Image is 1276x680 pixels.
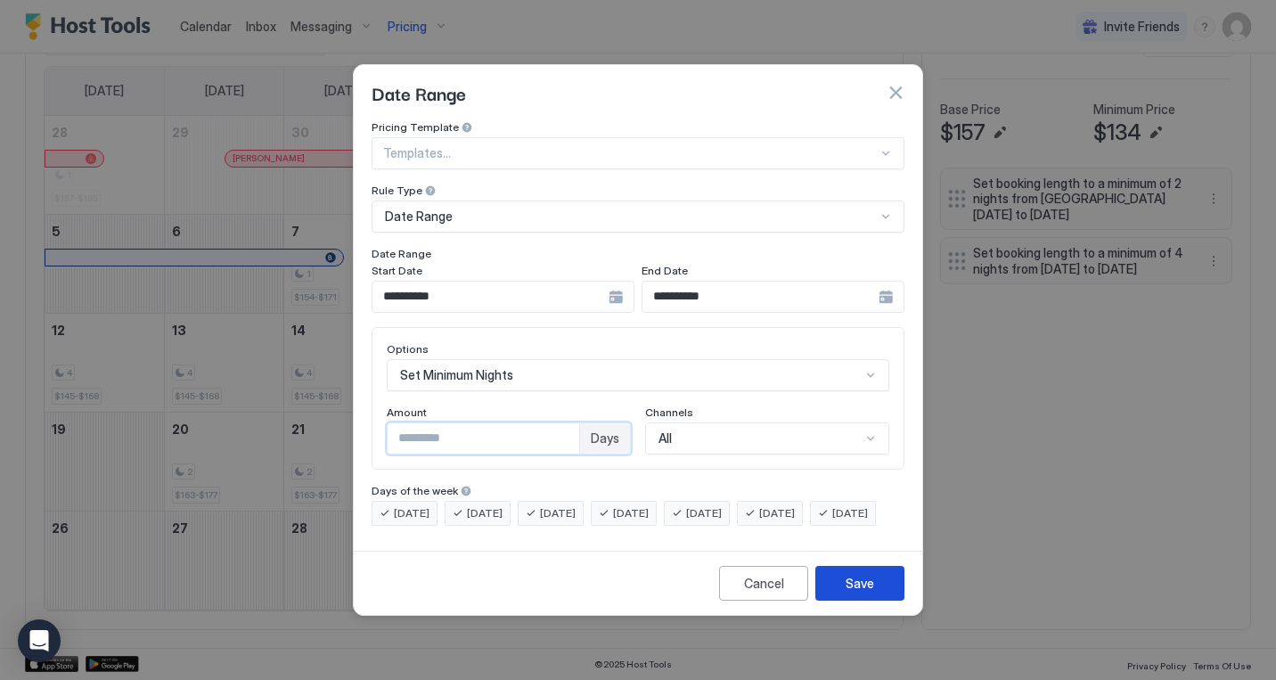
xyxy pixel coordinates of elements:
span: Start Date [372,264,422,277]
span: Days of the week [372,484,458,497]
span: [DATE] [467,505,503,521]
span: [DATE] [686,505,722,521]
span: [DATE] [832,505,868,521]
span: Rule Type [372,184,422,197]
span: Set Minimum Nights [400,367,513,383]
span: Options [387,342,429,356]
button: Cancel [719,566,808,601]
span: [DATE] [759,505,795,521]
button: Save [815,566,904,601]
input: Input Field [642,282,879,312]
div: Cancel [744,574,784,593]
div: Open Intercom Messenger [18,619,61,662]
span: Amount [387,406,427,419]
span: [DATE] [540,505,576,521]
span: Channels [645,406,693,419]
span: Date Range [372,79,466,106]
span: All [658,430,672,447]
span: Pricing Template [372,120,459,134]
span: [DATE] [394,505,429,521]
span: Date Range [372,247,431,260]
input: Input Field [388,423,579,454]
div: Save [846,574,874,593]
input: Input Field [372,282,609,312]
span: Date Range [385,209,453,225]
span: Days [591,430,619,447]
span: [DATE] [613,505,649,521]
span: End Date [642,264,688,277]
